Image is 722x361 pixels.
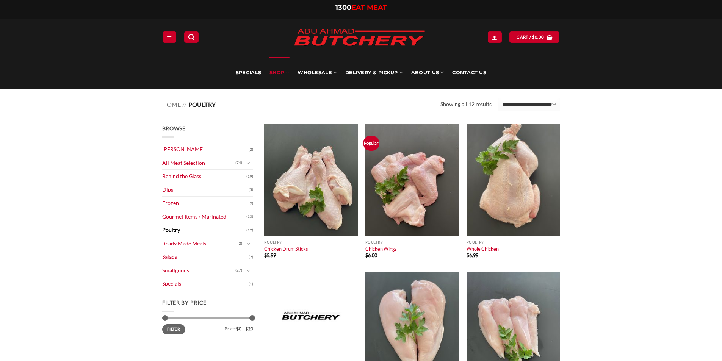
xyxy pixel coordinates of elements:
[184,31,199,42] a: Search
[365,252,377,258] bdi: 6.00
[244,266,253,275] button: Toggle
[163,31,176,42] a: Menu
[235,265,242,276] span: (27)
[467,246,499,252] a: Whole Chicken
[162,156,235,170] a: All Meat Selection
[244,159,253,167] button: Toggle
[264,240,358,244] p: Poultry
[162,143,249,156] a: [PERSON_NAME]
[162,210,246,223] a: Gourmet Items / Marinated
[365,240,459,244] p: Poultry
[162,101,181,108] a: Home
[440,100,492,109] p: Showing all 12 results
[467,240,560,244] p: Poultry
[532,34,535,41] span: $
[246,211,253,222] span: (13)
[162,299,207,306] span: Filter by price
[264,252,276,258] bdi: 5.99
[509,31,559,42] a: View cart
[351,3,387,12] span: EAT MEAT
[467,252,469,258] span: $
[162,237,238,250] a: Ready Made Meals
[182,101,186,108] span: //
[188,101,216,108] span: Poultry
[498,98,560,111] select: Shop order
[411,57,444,89] a: About Us
[249,252,253,263] span: (2)
[238,238,242,249] span: (2)
[335,3,351,12] span: 1300
[249,198,253,209] span: (9)
[162,250,249,264] a: Salads
[287,23,431,52] img: Abu Ahmad Butchery
[162,324,185,334] button: Filter
[245,326,253,331] span: $20
[517,34,544,41] span: Cart /
[236,326,241,331] span: $0
[264,252,267,258] span: $
[162,277,249,291] a: Specials
[249,144,253,155] span: (2)
[246,225,253,236] span: (12)
[467,252,478,258] bdi: 6.99
[298,57,337,89] a: Wholesale
[335,3,387,12] a: 1300EAT MEAT
[264,272,358,359] img: Placeholder
[246,171,253,182] span: (19)
[244,239,253,248] button: Toggle
[264,246,308,252] a: Chicken Drum Sticks
[532,34,544,39] bdi: 0.00
[264,124,358,236] img: Chicken Drum Sticks
[249,278,253,290] span: (1)
[365,124,459,236] img: Chicken Wings
[269,57,289,89] a: SHOP
[488,31,501,42] a: Login
[467,124,560,236] img: Whole Chicken
[236,57,261,89] a: Specials
[365,252,368,258] span: $
[162,197,249,210] a: Frozen
[235,157,242,169] span: (74)
[249,184,253,195] span: (5)
[162,223,246,237] a: Poultry
[365,246,397,252] a: Chicken Wings
[162,170,246,183] a: Behind the Glass
[452,57,486,89] a: Contact Us
[162,324,253,331] div: Price: —
[162,264,235,277] a: Smallgoods
[345,57,403,89] a: Delivery & Pickup
[162,183,249,197] a: Dips
[162,125,186,131] span: Browse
